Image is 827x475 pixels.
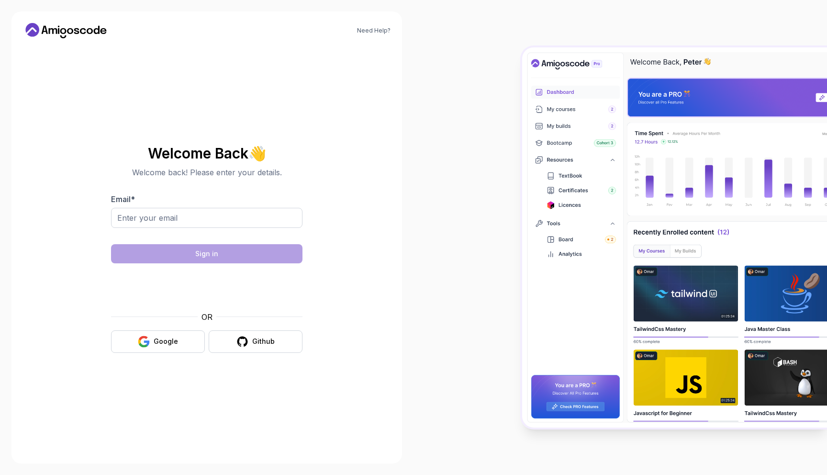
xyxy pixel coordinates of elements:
[111,244,302,263] button: Sign in
[209,330,302,353] button: Github
[522,47,827,428] img: Amigoscode Dashboard
[154,337,178,346] div: Google
[134,269,279,305] iframe: Widget containing checkbox for hCaptcha security challenge
[111,208,302,228] input: Enter your email
[111,194,135,204] label: Email *
[111,330,205,353] button: Google
[357,27,391,34] a: Need Help?
[252,337,275,346] div: Github
[111,146,302,161] h2: Welcome Back
[247,143,268,163] span: 👋
[201,311,212,323] p: OR
[23,23,109,38] a: Home link
[195,249,218,259] div: Sign in
[111,167,302,178] p: Welcome back! Please enter your details.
